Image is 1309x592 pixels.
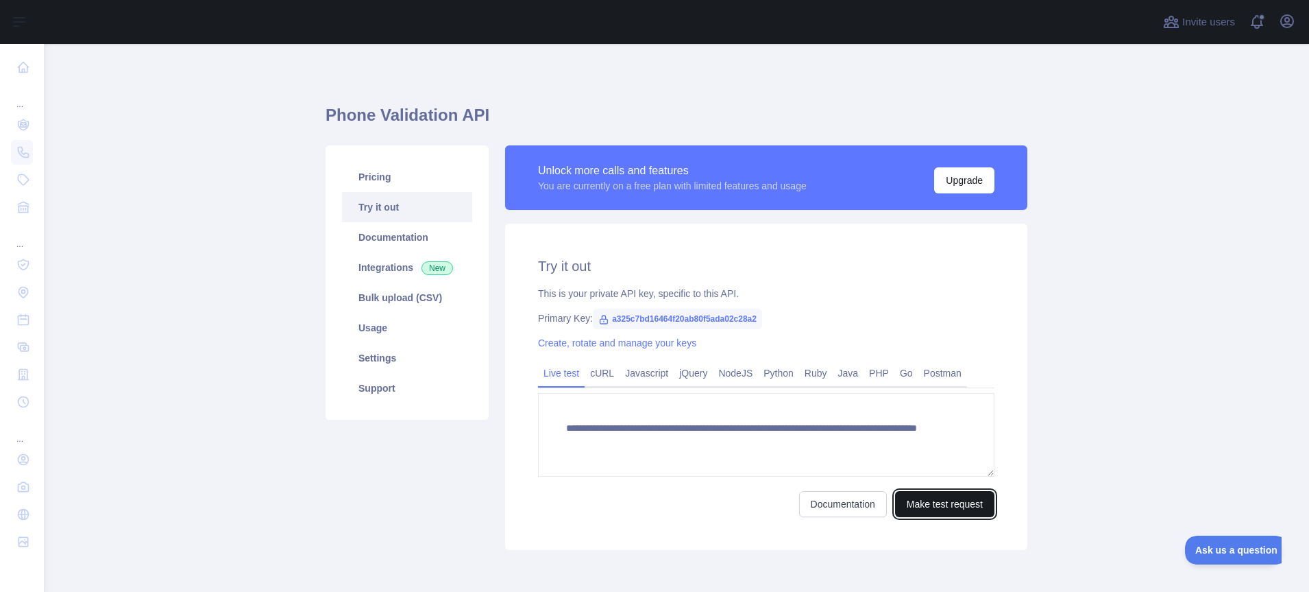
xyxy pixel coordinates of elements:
[342,162,472,192] a: Pricing
[421,261,453,275] span: New
[799,491,887,517] a: Documentation
[326,104,1027,137] h1: Phone Validation API
[342,222,472,252] a: Documentation
[342,313,472,343] a: Usage
[538,163,807,179] div: Unlock more calls and features
[1160,11,1238,33] button: Invite users
[342,373,472,403] a: Support
[620,362,674,384] a: Javascript
[864,362,894,384] a: PHP
[799,362,833,384] a: Ruby
[538,311,994,325] div: Primary Key:
[1182,14,1235,30] span: Invite users
[11,417,33,445] div: ...
[538,257,994,276] h2: Try it out
[342,283,472,313] a: Bulk upload (CSV)
[342,192,472,222] a: Try it out
[11,222,33,250] div: ...
[538,362,585,384] a: Live test
[758,362,799,384] a: Python
[934,167,994,193] button: Upgrade
[895,491,994,517] button: Make test request
[342,343,472,373] a: Settings
[918,362,967,384] a: Postman
[1185,536,1282,565] iframe: Toggle Customer Support
[538,179,807,193] div: You are currently on a free plan with limited features and usage
[894,362,918,384] a: Go
[593,309,762,329] span: a325c7bd16464f20ab80f5ada02c28a2
[11,82,33,110] div: ...
[674,362,713,384] a: jQuery
[538,338,696,348] a: Create, rotate and manage your keys
[538,287,994,300] div: This is your private API key, specific to this API.
[342,252,472,283] a: Integrations New
[713,362,758,384] a: NodeJS
[585,362,620,384] a: cURL
[833,362,864,384] a: Java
